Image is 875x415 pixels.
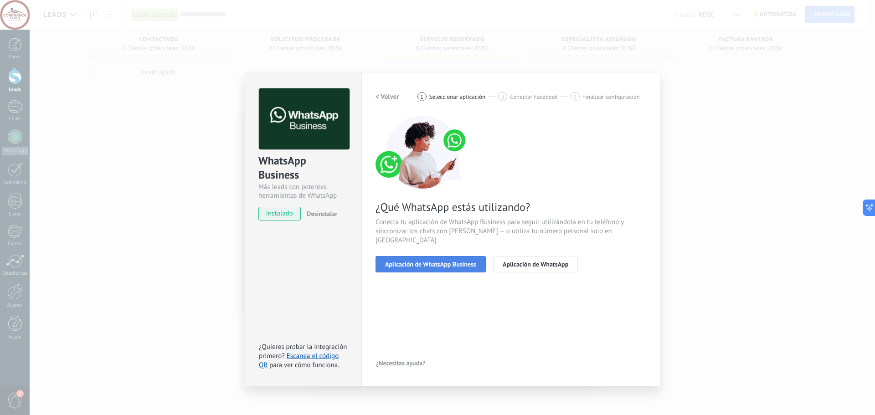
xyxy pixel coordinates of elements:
span: ¿Qué WhatsApp estás utilizando? [376,200,646,214]
div: Más leads con potentes herramientas de WhatsApp [258,183,348,200]
span: instalado [259,207,300,220]
button: ¿Necesitas ayuda? [376,356,426,370]
span: 3 [573,93,576,101]
button: Aplicación de WhatsApp Business [376,256,486,272]
button: < Volver [376,88,399,105]
img: logo_main.png [259,88,350,150]
span: Conecta tu aplicación de WhatsApp Business para seguir utilizándola en tu teléfono y sincronizar ... [376,218,646,245]
button: Desinstalar [303,207,337,220]
span: Conectar Facebook [510,93,558,100]
span: Aplicación de WhatsApp [503,261,568,267]
h2: < Volver [376,92,399,101]
span: Seleccionar aplicación [429,93,486,100]
span: para ver cómo funciona. [269,361,339,369]
span: Aplicación de WhatsApp Business [385,261,476,267]
span: ¿Quieres probar la integración primero? [259,343,347,360]
span: Finalizar configuración [582,93,640,100]
a: Escanea el código QR [259,352,339,369]
img: connect number [376,116,471,189]
button: Aplicación de WhatsApp [493,256,578,272]
span: Desinstalar [307,210,337,218]
span: 1 [420,93,423,101]
div: WhatsApp Business [258,154,348,183]
span: 2 [501,93,504,101]
span: ¿Necesitas ayuda? [376,360,426,366]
